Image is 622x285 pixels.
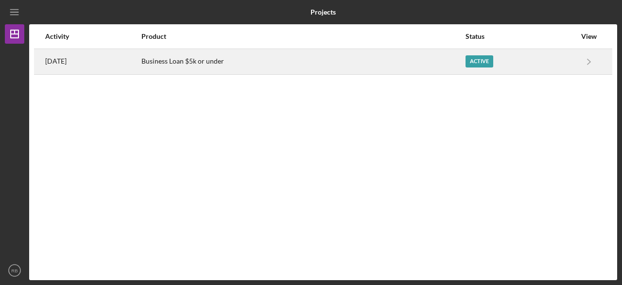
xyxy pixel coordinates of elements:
[5,261,24,280] button: RB
[466,33,576,40] div: Status
[45,57,67,65] time: 2025-10-05 02:08
[11,268,17,273] text: RB
[466,55,493,67] div: Active
[141,33,465,40] div: Product
[577,33,601,40] div: View
[141,50,465,74] div: Business Loan $5k or under
[311,8,336,16] b: Projects
[45,33,140,40] div: Activity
